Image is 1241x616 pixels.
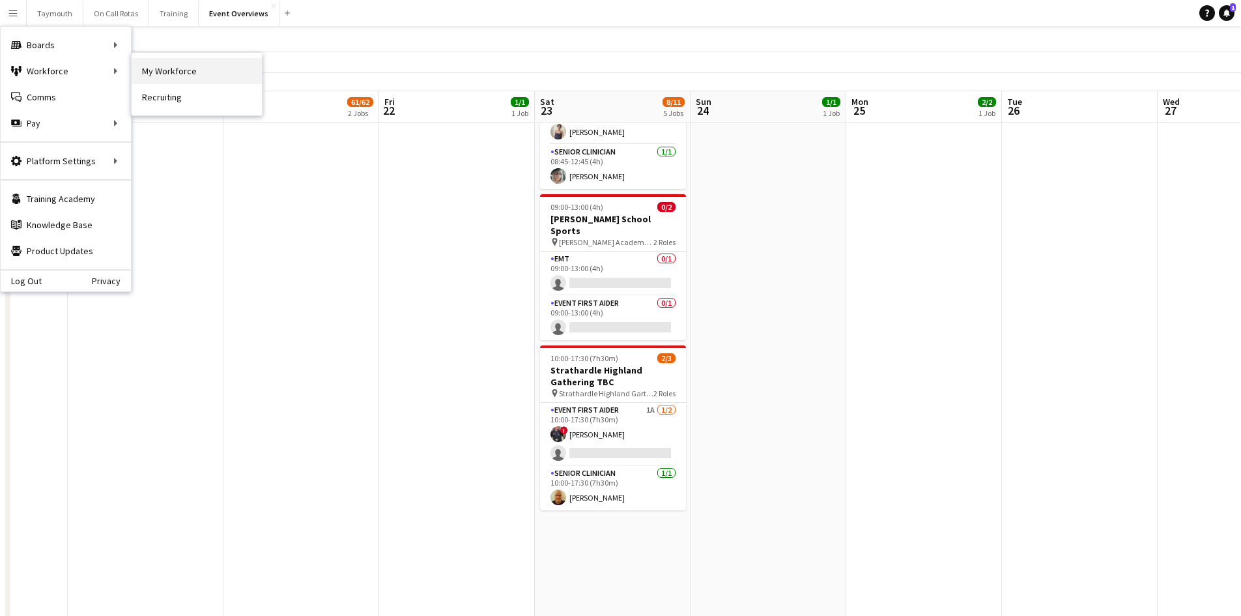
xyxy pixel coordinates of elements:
[348,108,373,118] div: 2 Jobs
[382,103,395,118] span: 22
[823,108,840,118] div: 1 Job
[384,96,395,108] span: Fri
[978,97,996,107] span: 2/2
[540,100,686,145] app-card-role: Event First Aider1/108:45-12:45 (4h)[PERSON_NAME]
[1161,103,1180,118] span: 27
[27,1,83,26] button: Taymouth
[132,84,262,110] a: Recruiting
[347,97,373,107] span: 61/62
[540,252,686,296] app-card-role: EMT0/109:00-13:00 (4h)
[511,97,529,107] span: 1/1
[559,237,653,247] span: [PERSON_NAME] Academy Playing Fields
[978,108,995,118] div: 1 Job
[540,96,554,108] span: Sat
[1,238,131,264] a: Product Updates
[92,276,131,286] a: Privacy
[1005,103,1022,118] span: 26
[1,276,42,286] a: Log Out
[538,103,554,118] span: 23
[694,103,711,118] span: 24
[1,110,131,136] div: Pay
[1007,96,1022,108] span: Tue
[1163,96,1180,108] span: Wed
[550,353,618,363] span: 10:00-17:30 (7h30m)
[540,364,686,388] h3: Strathardle Highland Gathering TBC
[849,103,868,118] span: 25
[1230,3,1236,12] span: 1
[851,96,868,108] span: Mon
[1,84,131,110] a: Comms
[1,58,131,84] div: Workforce
[540,194,686,340] app-job-card: 09:00-13:00 (4h)0/2[PERSON_NAME] School Sports [PERSON_NAME] Academy Playing Fields2 RolesEMT0/10...
[1,148,131,174] div: Platform Settings
[540,296,686,340] app-card-role: Event First Aider0/109:00-13:00 (4h)
[560,426,568,434] span: !
[559,389,653,398] span: Strathardle Highland Garthering
[657,353,676,363] span: 2/3
[663,108,684,118] div: 5 Jobs
[132,58,262,84] a: My Workforce
[653,389,676,398] span: 2 Roles
[696,96,711,108] span: Sun
[540,345,686,510] app-job-card: 10:00-17:30 (7h30m)2/3Strathardle Highland Gathering TBC Strathardle Highland Garthering2 RolesEv...
[1,32,131,58] div: Boards
[540,403,686,466] app-card-role: Event First Aider1A1/210:00-17:30 (7h30m)![PERSON_NAME]
[550,202,603,212] span: 09:00-13:00 (4h)
[540,145,686,189] app-card-role: Senior Clinician1/108:45-12:45 (4h)[PERSON_NAME]
[653,237,676,247] span: 2 Roles
[663,97,685,107] span: 8/11
[1,212,131,238] a: Knowledge Base
[540,213,686,237] h3: [PERSON_NAME] School Sports
[1219,5,1234,21] a: 1
[657,202,676,212] span: 0/2
[540,466,686,510] app-card-role: Senior Clinician1/110:00-17:30 (7h30m)[PERSON_NAME]
[83,1,149,26] button: On Call Rotas
[511,108,528,118] div: 1 Job
[149,1,199,26] button: Training
[199,1,279,26] button: Event Overviews
[1,186,131,212] a: Training Academy
[822,97,840,107] span: 1/1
